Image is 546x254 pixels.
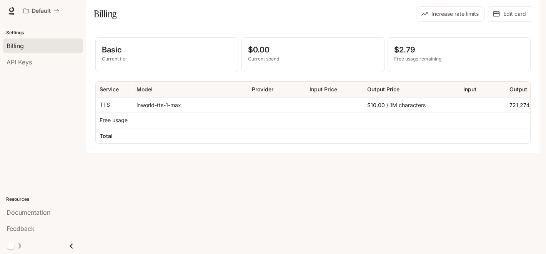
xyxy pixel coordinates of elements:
[310,86,337,93] div: Input Price
[394,44,524,56] p: $2.79
[248,44,378,56] p: $0.00
[252,86,273,93] div: Provider
[102,56,232,62] p: Current tier
[367,86,400,93] div: Output Price
[100,101,110,109] p: TTS
[100,86,119,93] div: Service
[102,44,232,56] p: Basic
[100,132,113,140] h6: Total
[416,6,485,22] button: Increase rate limits
[248,56,378,62] p: Current spend
[394,56,524,62] p: Free usage remaining
[20,3,63,19] button: All workspaces
[136,86,153,93] div: Model
[488,6,532,22] button: Edit card
[100,116,128,124] p: Free usage
[509,86,527,93] div: Output
[133,97,248,113] div: inworld-tts-1-max
[32,8,51,14] p: Default
[463,86,476,93] div: Input
[363,97,459,113] div: $10.00 / 1M characters
[94,6,117,22] h1: Billing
